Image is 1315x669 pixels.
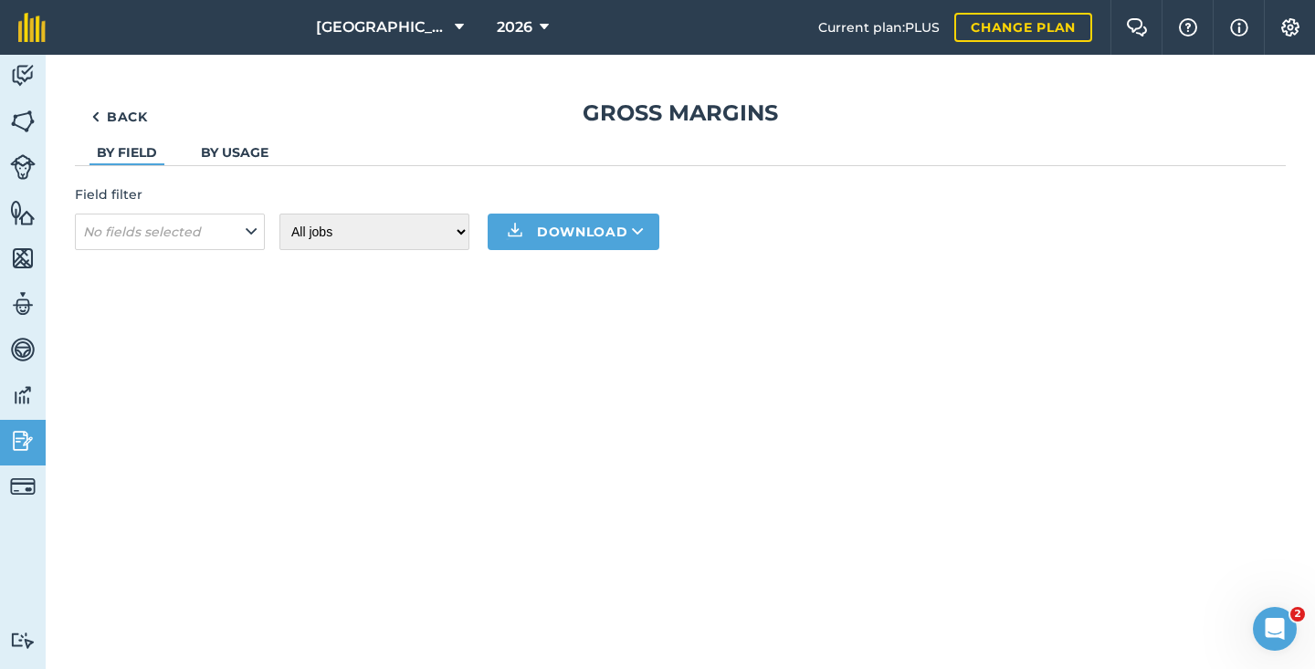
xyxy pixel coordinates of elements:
img: svg+xml;base64,PHN2ZyB4bWxucz0iaHR0cDovL3d3dy53My5vcmcvMjAwMC9zdmciIHdpZHRoPSI1NiIgaGVpZ2h0PSI2MC... [10,245,36,272]
img: svg+xml;base64,PD94bWwgdmVyc2lvbj0iMS4wIiBlbmNvZGluZz0idXRmLTgiPz4KPCEtLSBHZW5lcmF0b3I6IEFkb2JlIE... [10,632,36,649]
h4: Field filter [75,184,265,204]
img: svg+xml;base64,PD94bWwgdmVyc2lvbj0iMS4wIiBlbmNvZGluZz0idXRmLTgiPz4KPCEtLSBHZW5lcmF0b3I6IEFkb2JlIE... [10,290,36,318]
img: A question mark icon [1177,18,1199,37]
img: svg+xml;base64,PD94bWwgdmVyc2lvbj0iMS4wIiBlbmNvZGluZz0idXRmLTgiPz4KPCEtLSBHZW5lcmF0b3I6IEFkb2JlIE... [10,474,36,499]
img: svg+xml;base64,PHN2ZyB4bWxucz0iaHR0cDovL3d3dy53My5vcmcvMjAwMC9zdmciIHdpZHRoPSI1NiIgaGVpZ2h0PSI2MC... [10,108,36,135]
img: svg+xml;base64,PHN2ZyB4bWxucz0iaHR0cDovL3d3dy53My5vcmcvMjAwMC9zdmciIHdpZHRoPSI5IiBoZWlnaHQ9IjI0Ii... [91,106,100,128]
img: fieldmargin Logo [18,13,46,42]
img: svg+xml;base64,PHN2ZyB4bWxucz0iaHR0cDovL3d3dy53My5vcmcvMjAwMC9zdmciIHdpZHRoPSI1NiIgaGVpZ2h0PSI2MC... [10,199,36,226]
span: 2026 [497,16,532,38]
img: svg+xml;base64,PHN2ZyB4bWxucz0iaHR0cDovL3d3dy53My5vcmcvMjAwMC9zdmciIHdpZHRoPSIxNyIgaGVpZ2h0PSIxNy... [1230,16,1248,38]
img: svg+xml;base64,PD94bWwgdmVyc2lvbj0iMS4wIiBlbmNvZGluZz0idXRmLTgiPz4KPCEtLSBHZW5lcmF0b3I6IEFkb2JlIE... [10,382,36,409]
a: By field [97,144,157,161]
a: Change plan [954,13,1092,42]
img: A cog icon [1279,18,1301,37]
span: Current plan : PLUS [818,17,940,37]
img: Download icon [504,221,526,243]
em: No fields selected [83,224,201,240]
iframe: Intercom live chat [1253,607,1297,651]
span: [GEOGRAPHIC_DATA] [316,16,447,38]
img: svg+xml;base64,PD94bWwgdmVyc2lvbj0iMS4wIiBlbmNvZGluZz0idXRmLTgiPz4KPCEtLSBHZW5lcmF0b3I6IEFkb2JlIE... [10,427,36,455]
button: No fields selected [75,214,265,250]
a: By usage [201,144,268,161]
img: svg+xml;base64,PD94bWwgdmVyc2lvbj0iMS4wIiBlbmNvZGluZz0idXRmLTgiPz4KPCEtLSBHZW5lcmF0b3I6IEFkb2JlIE... [10,336,36,363]
button: Download [488,214,659,250]
img: Two speech bubbles overlapping with the left bubble in the forefront [1126,18,1148,37]
h1: Gross margins [75,99,1286,128]
span: 2 [1290,607,1305,622]
img: svg+xml;base64,PD94bWwgdmVyc2lvbj0iMS4wIiBlbmNvZGluZz0idXRmLTgiPz4KPCEtLSBHZW5lcmF0b3I6IEFkb2JlIE... [10,62,36,89]
a: Back [75,99,164,135]
img: svg+xml;base64,PD94bWwgdmVyc2lvbj0iMS4wIiBlbmNvZGluZz0idXRmLTgiPz4KPCEtLSBHZW5lcmF0b3I6IEFkb2JlIE... [10,154,36,180]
